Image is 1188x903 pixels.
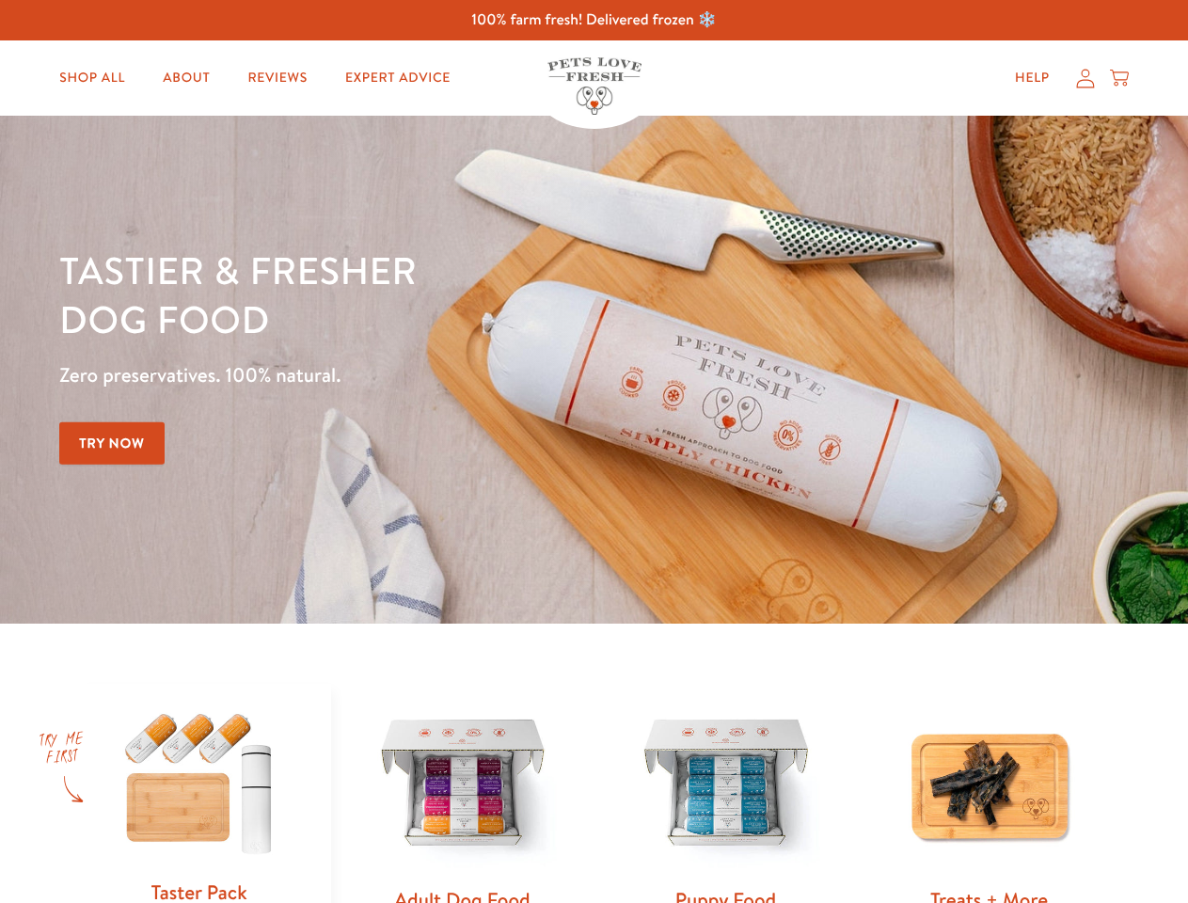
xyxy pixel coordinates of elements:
p: Zero preservatives. 100% natural. [59,358,772,392]
a: Help [1000,59,1065,97]
img: Pets Love Fresh [547,57,642,115]
a: About [148,59,225,97]
a: Expert Advice [330,59,466,97]
a: Shop All [44,59,140,97]
a: Reviews [232,59,322,97]
a: Try Now [59,422,165,465]
h1: Tastier & fresher dog food [59,246,772,343]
